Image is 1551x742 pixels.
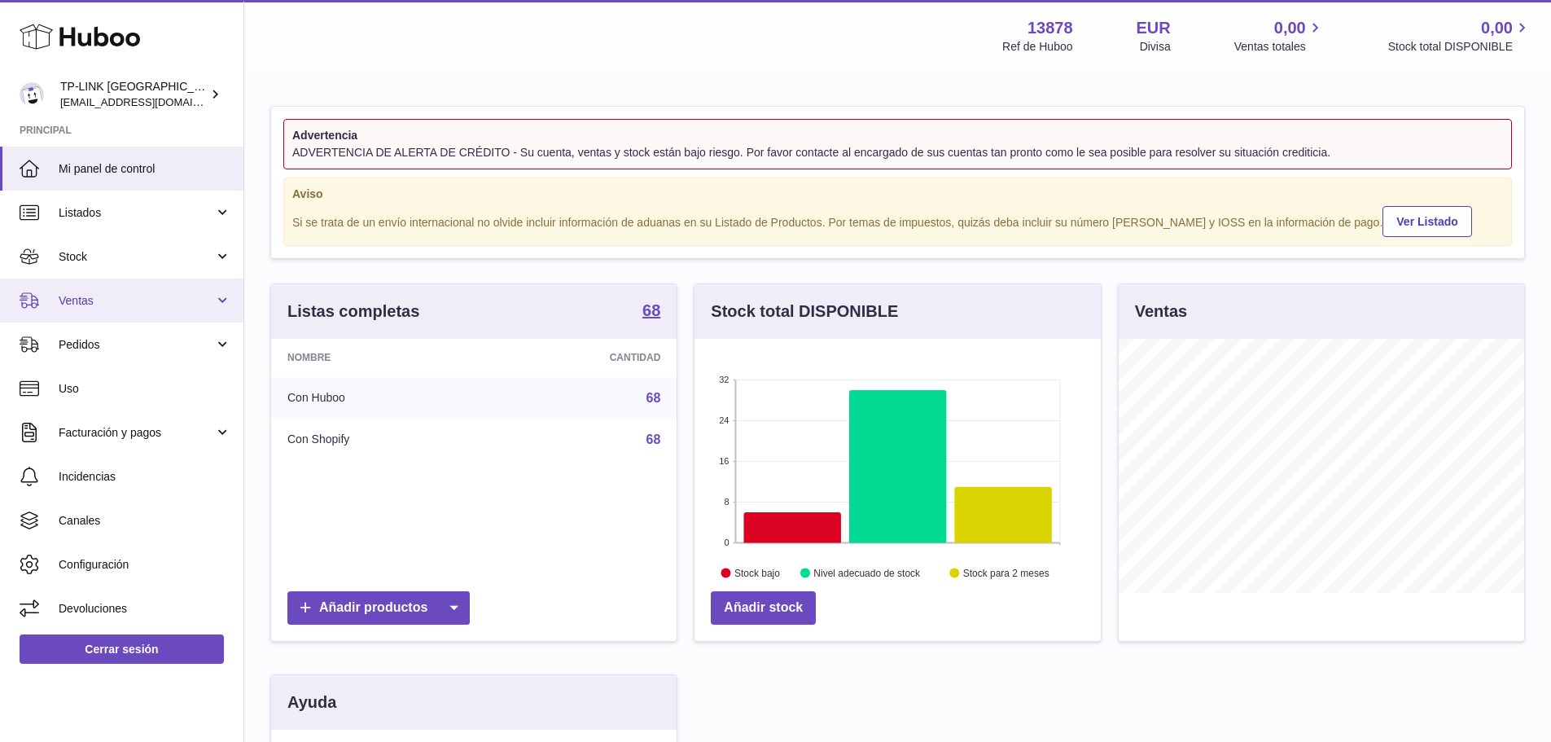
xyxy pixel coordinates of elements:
div: Divisa [1140,39,1171,55]
th: Nombre [271,339,487,376]
span: Configuración [59,557,231,573]
a: Añadir stock [711,591,816,625]
strong: 13878 [1027,17,1073,39]
a: 68 [642,302,660,322]
span: Listados [59,205,214,221]
span: Mi panel de control [59,161,231,177]
a: 68 [646,432,661,446]
img: internalAdmin-13878@internal.huboo.com [20,82,44,107]
span: Stock total DISPONIBLE [1388,39,1531,55]
strong: Aviso [292,187,1503,202]
a: 68 [646,391,661,405]
strong: EUR [1137,17,1171,39]
td: Con Shopify [271,419,487,461]
h3: Listas completas [287,301,419,323]
span: 0,00 [1481,17,1513,39]
span: Ventas totales [1234,39,1325,55]
a: 0,00 Ventas totales [1234,17,1325,55]
strong: Advertencia [292,128,1503,143]
td: Con Huboo [271,377,487,419]
a: Añadir productos [287,591,470,625]
div: TP-LINK [GEOGRAPHIC_DATA], SOCIEDAD LIMITADA [60,79,207,110]
span: Stock [59,249,214,265]
a: 0,00 Stock total DISPONIBLE [1388,17,1531,55]
text: 8 [725,498,729,507]
text: 24 [720,416,729,426]
text: Nivel adecuado de stock [814,568,922,579]
text: 0 [725,538,729,548]
text: 16 [720,457,729,467]
span: Facturación y pagos [59,425,214,441]
text: Stock bajo [734,568,780,579]
a: Cerrar sesión [20,634,224,664]
span: Ventas [59,293,214,309]
span: Devoluciones [59,601,231,617]
a: Ver Listado [1382,206,1471,237]
div: ADVERTENCIA DE ALERTA DE CRÉDITO - Su cuenta, ventas y stock están bajo riesgo. Por favor contact... [292,145,1503,160]
span: Pedidos [59,337,214,353]
div: Si se trata de un envío internacional no olvide incluir información de aduanas en su Listado de P... [292,204,1503,238]
h3: Ayuda [287,692,336,713]
span: Canales [59,513,231,529]
span: Uso [59,381,231,397]
strong: 68 [642,302,660,318]
h3: Ventas [1135,301,1187,323]
span: [EMAIL_ADDRESS][DOMAIN_NAME] [60,95,239,108]
span: Incidencias [59,469,231,485]
span: 0,00 [1274,17,1306,39]
text: 32 [720,375,729,385]
h3: Stock total DISPONIBLE [711,301,898,323]
th: Cantidad [487,339,677,376]
div: Ref de Huboo [1002,39,1072,55]
text: Stock para 2 meses [963,568,1049,579]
